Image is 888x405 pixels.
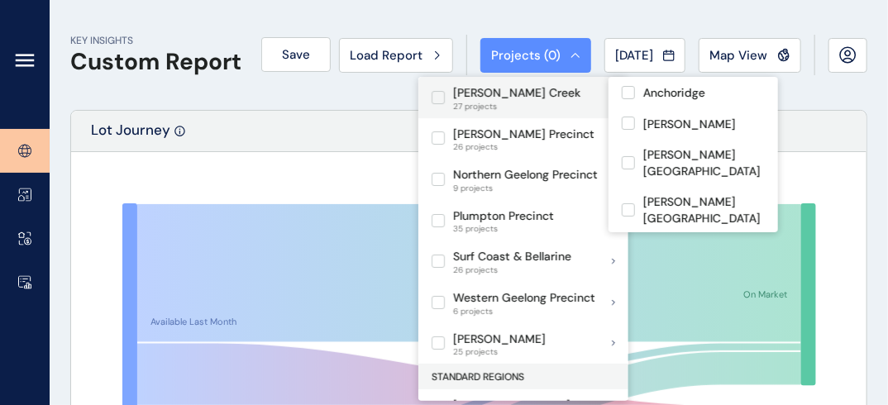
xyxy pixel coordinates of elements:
p: Western Geelong Precinct [453,290,595,307]
button: Projects (0) [480,38,591,73]
p: KEY INSIGHTS [70,34,241,48]
button: [DATE] [604,38,685,73]
span: Map View [709,47,767,64]
span: 9 projects [453,183,598,193]
span: 26 projects [453,142,594,152]
span: Load Report [350,47,423,64]
p: [PERSON_NAME] Creek [453,85,580,102]
span: Save [282,46,310,63]
span: 25 projects [453,347,546,357]
p: Surf Coast & Bellarine [453,249,571,265]
p: [PERSON_NAME] Precinct [453,126,594,143]
p: Anchoridge [643,85,705,102]
span: 27 projects [453,102,580,112]
span: STANDARD REGIONS [432,370,524,384]
p: Northern Geelong Precinct [453,167,598,183]
p: [PERSON_NAME] [643,117,736,133]
h1: Custom Report [70,48,241,76]
p: Plumpton Precinct [453,208,554,225]
p: [PERSON_NAME][GEOGRAPHIC_DATA] [643,147,765,179]
button: Map View [699,38,801,73]
p: [PERSON_NAME] [453,331,546,348]
p: Lot Journey [91,121,170,151]
span: 26 projects [453,265,571,275]
span: 6 projects [453,307,595,317]
p: [PERSON_NAME][GEOGRAPHIC_DATA] [643,194,765,226]
button: Load Report [339,38,453,73]
span: 35 projects [453,224,554,234]
span: [DATE] [615,47,653,64]
span: Projects ( 0 ) [491,47,561,64]
button: Save [261,37,331,72]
